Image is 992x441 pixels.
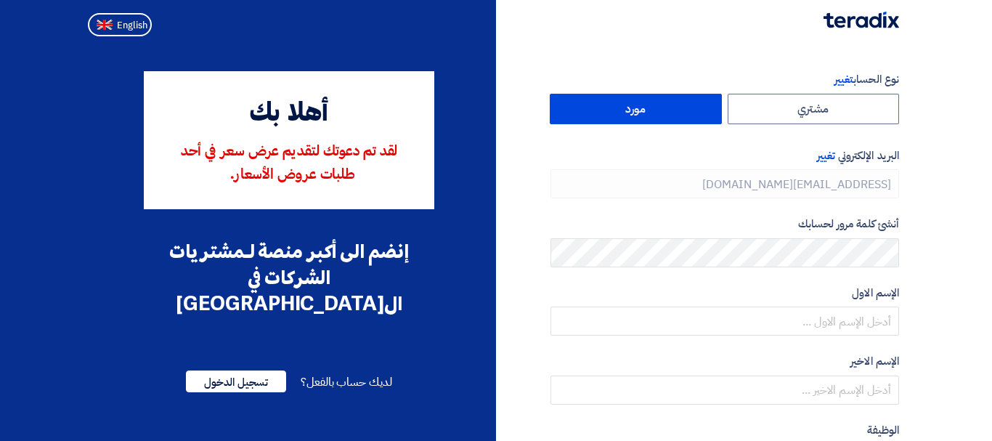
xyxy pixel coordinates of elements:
img: en-US.png [97,20,113,31]
div: أهلا بك [164,94,414,134]
label: نوع الحساب [550,71,899,88]
input: أدخل الإسم الاخير ... [550,376,899,405]
label: مورد [550,94,722,124]
input: أدخل بريد العمل الإلكتروني الخاص بك ... [550,169,899,198]
label: الوظيفة [550,422,899,439]
span: تغيير [834,71,853,87]
div: إنضم الى أكبر منصة لـمشتريات الشركات في ال[GEOGRAPHIC_DATA] [144,238,434,317]
span: لقد تم دعوتك لتقديم عرض سعر في أحد طلبات عروض الأسعار. [181,145,398,182]
span: English [117,20,147,31]
span: لديك حساب بالفعل؟ [301,373,391,391]
input: أدخل الإسم الاول ... [550,307,899,336]
label: البريد الإلكتروني [550,147,899,164]
label: الإسم الاول [550,285,899,302]
a: تسجيل الدخول [186,373,286,391]
span: تسجيل الدخول [186,371,286,392]
label: الإسم الاخير [550,353,899,370]
label: مشتري [728,94,900,124]
img: Teradix logo [824,12,899,28]
button: English [88,13,152,36]
label: أنشئ كلمة مرور لحسابك [550,216,899,232]
span: تغيير [817,147,835,163]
